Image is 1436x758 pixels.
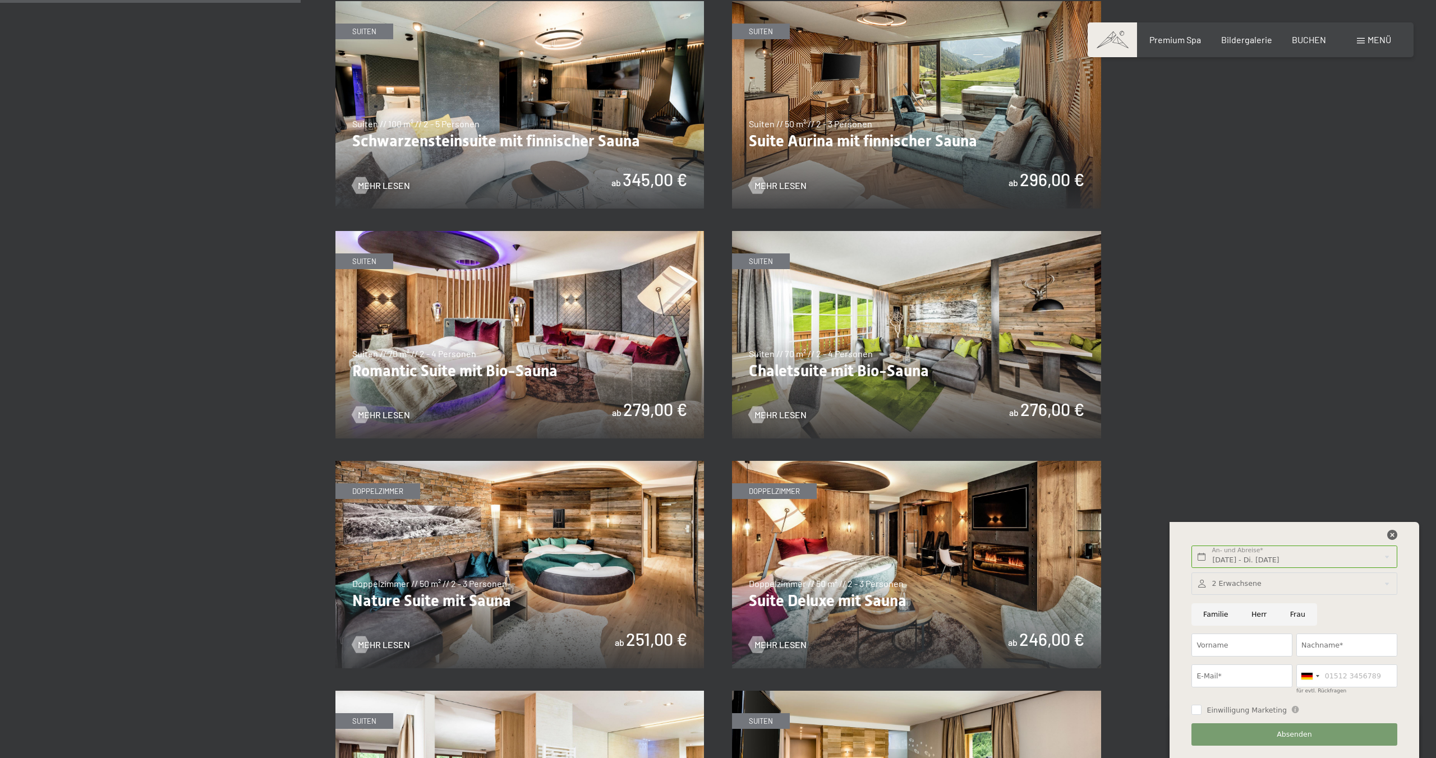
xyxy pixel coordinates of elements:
[1296,688,1346,694] label: für evtl. Rückfragen
[754,409,807,421] span: Mehr Lesen
[749,409,807,421] a: Mehr Lesen
[335,232,705,238] a: Romantic Suite mit Bio-Sauna
[732,231,1101,438] img: Chaletsuite mit Bio-Sauna
[352,179,410,192] a: Mehr Lesen
[335,461,705,668] img: Nature Suite mit Sauna
[732,691,1101,698] a: Alpin Studio
[1191,723,1397,746] button: Absenden
[335,691,705,698] a: Family Suite
[352,409,410,421] a: Mehr Lesen
[1149,34,1201,45] a: Premium Spa
[335,2,705,8] a: Schwarzensteinsuite mit finnischer Sauna
[732,461,1101,668] img: Suite Deluxe mit Sauna
[335,231,705,438] img: Romantic Suite mit Bio-Sauna
[1277,729,1312,739] span: Absenden
[1292,34,1326,45] a: BUCHEN
[1296,664,1397,687] input: 01512 3456789
[358,639,410,651] span: Mehr Lesen
[358,409,410,421] span: Mehr Lesen
[732,1,1101,209] img: Suite Aurina mit finnischer Sauna
[1207,705,1287,715] span: Einwilligung Marketing
[335,1,705,209] img: Schwarzensteinsuite mit finnischer Sauna
[732,2,1101,8] a: Suite Aurina mit finnischer Sauna
[732,232,1101,238] a: Chaletsuite mit Bio-Sauna
[358,179,410,192] span: Mehr Lesen
[352,639,410,651] a: Mehr Lesen
[749,179,807,192] a: Mehr Lesen
[754,179,807,192] span: Mehr Lesen
[1368,34,1391,45] span: Menü
[1297,665,1323,687] div: Germany (Deutschland): +49
[749,639,807,651] a: Mehr Lesen
[732,461,1101,468] a: Suite Deluxe mit Sauna
[1221,34,1272,45] a: Bildergalerie
[335,461,705,468] a: Nature Suite mit Sauna
[754,639,807,651] span: Mehr Lesen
